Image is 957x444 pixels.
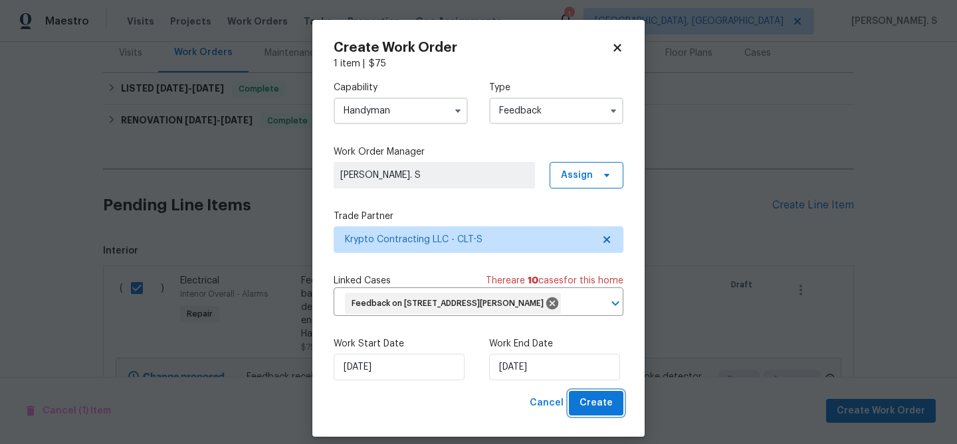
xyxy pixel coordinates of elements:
[334,41,611,54] h2: Create Work Order
[489,337,623,350] label: Work End Date
[334,57,623,70] div: 1 item |
[489,81,623,94] label: Type
[569,391,623,415] button: Create
[340,169,528,182] span: [PERSON_NAME]. S
[345,293,561,314] div: Feedback on [STREET_ADDRESS][PERSON_NAME]
[334,210,623,223] label: Trade Partner
[530,395,564,411] span: Cancel
[352,298,549,309] span: Feedback on [STREET_ADDRESS][PERSON_NAME]
[528,276,538,285] span: 10
[489,98,623,124] input: Select...
[486,274,623,287] span: There are case s for this home
[561,169,593,182] span: Assign
[334,145,623,159] label: Work Order Manager
[580,395,613,411] span: Create
[334,81,468,94] label: Capability
[334,337,468,350] label: Work Start Date
[524,391,569,415] button: Cancel
[334,354,465,380] input: M/D/YYYY
[489,354,620,380] input: M/D/YYYY
[334,98,468,124] input: Select...
[369,59,386,68] span: $ 75
[605,103,621,119] button: Show options
[345,233,593,246] span: Krypto Contracting LLC - CLT-S
[606,294,625,313] button: Open
[450,103,466,119] button: Show options
[334,274,391,287] span: Linked Cases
